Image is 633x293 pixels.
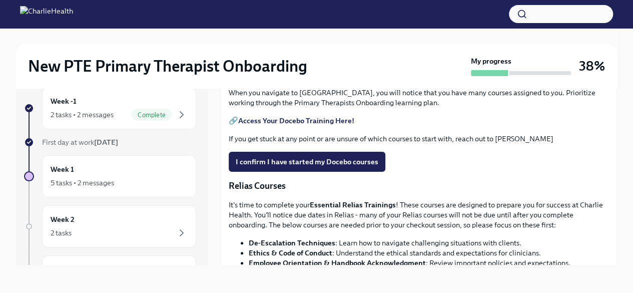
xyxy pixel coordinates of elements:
[229,152,385,172] button: I confirm I have started my Docebo courses
[51,264,75,275] h6: Week 3
[229,116,608,126] p: 🔗
[249,238,335,247] strong: De-Escalation Techniques
[51,228,72,238] div: 2 tasks
[94,138,118,147] strong: [DATE]
[310,200,396,209] strong: Essential Relias Trainings
[471,56,511,66] strong: My progress
[24,155,196,197] a: Week 15 tasks • 2 messages
[24,205,196,247] a: Week 22 tasks
[229,180,608,192] p: Relias Courses
[51,178,114,188] div: 5 tasks • 2 messages
[229,134,608,144] p: If you get stuck at any point or are unsure of which courses to start with, reach out to [PERSON_...
[24,137,196,147] a: First day at work[DATE]
[28,56,307,76] h2: New PTE Primary Therapist Onboarding
[132,111,172,119] span: Complete
[51,214,75,225] h6: Week 2
[51,164,74,175] h6: Week 1
[229,88,608,108] p: When you navigate to [GEOGRAPHIC_DATA], you will notice that you have many courses assigned to yo...
[249,248,332,257] strong: Ethics & Code of Conduct
[249,238,608,248] li: : Learn how to navigate challenging situations with clients.
[24,87,196,129] a: Week -12 tasks • 2 messagesComplete
[51,110,114,120] div: 2 tasks • 2 messages
[236,157,378,167] span: I confirm I have started my Docebo courses
[20,6,73,22] img: CharlieHealth
[249,258,426,267] strong: Employee Orientation & Handbook Acknowledgment
[229,200,608,230] p: It's time to complete your ! These courses are designed to prepare you for success at Charlie Hea...
[42,138,118,147] span: First day at work
[579,57,605,75] h3: 38%
[238,116,354,125] a: Access Your Docebo Training Here!
[249,248,608,258] li: : Understand the ethical standards and expectations for clinicians.
[249,258,608,268] li: : Review important policies and expectations.
[51,96,77,107] h6: Week -1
